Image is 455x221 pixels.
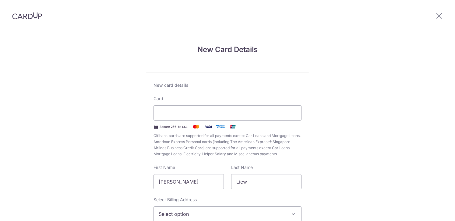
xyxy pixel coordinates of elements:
[231,174,302,189] input: Cardholder Last Name
[160,124,188,129] span: Secure 256-bit SSL
[202,123,214,130] img: Visa
[227,123,239,130] img: .alt.unionpay
[153,197,197,203] label: Select Billing Address
[146,44,309,55] h4: New Card Details
[153,82,302,88] div: New card details
[153,133,302,157] span: Citibank cards are supported for all payments except Car Loans and Mortgage Loans. American Expre...
[153,164,175,170] label: First Name
[12,12,42,19] img: CardUp
[159,109,296,117] iframe: Secure payment input frame
[231,164,253,170] label: Last Name
[190,123,202,130] img: Mastercard
[214,123,227,130] img: .alt.amex
[159,210,285,218] span: Select option
[153,174,224,189] input: Cardholder First Name
[153,96,163,102] label: Card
